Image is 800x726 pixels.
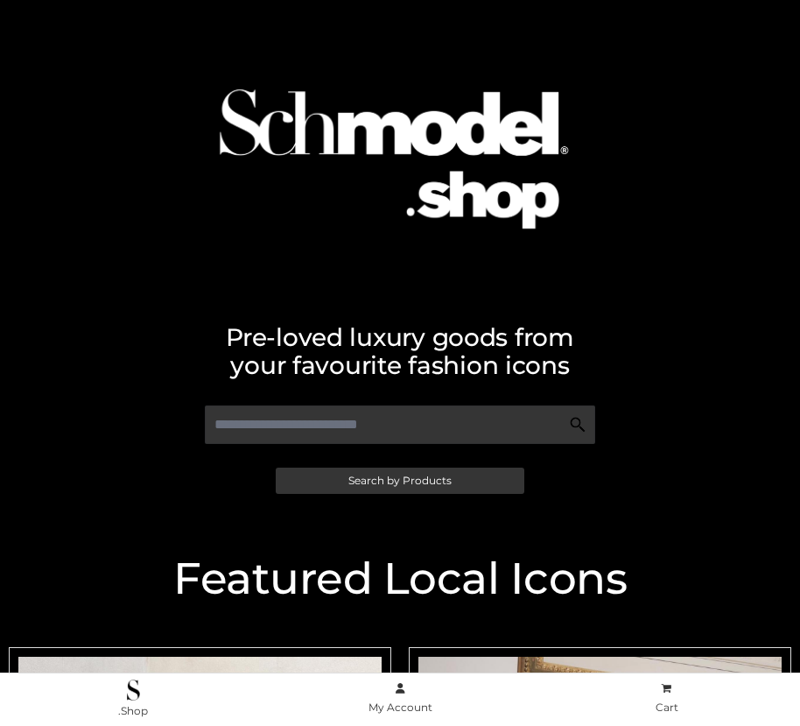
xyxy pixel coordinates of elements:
[569,416,586,433] img: Search Icon
[127,680,140,701] img: .Shop
[656,701,678,714] span: Cart
[267,679,534,718] a: My Account
[9,323,791,379] h2: Pre-loved luxury goods from your favourite fashion icons
[276,468,524,494] a: Search by Products
[368,701,432,714] span: My Account
[118,704,148,717] span: .Shop
[533,679,800,718] a: Cart
[348,476,452,486] span: Search by Products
